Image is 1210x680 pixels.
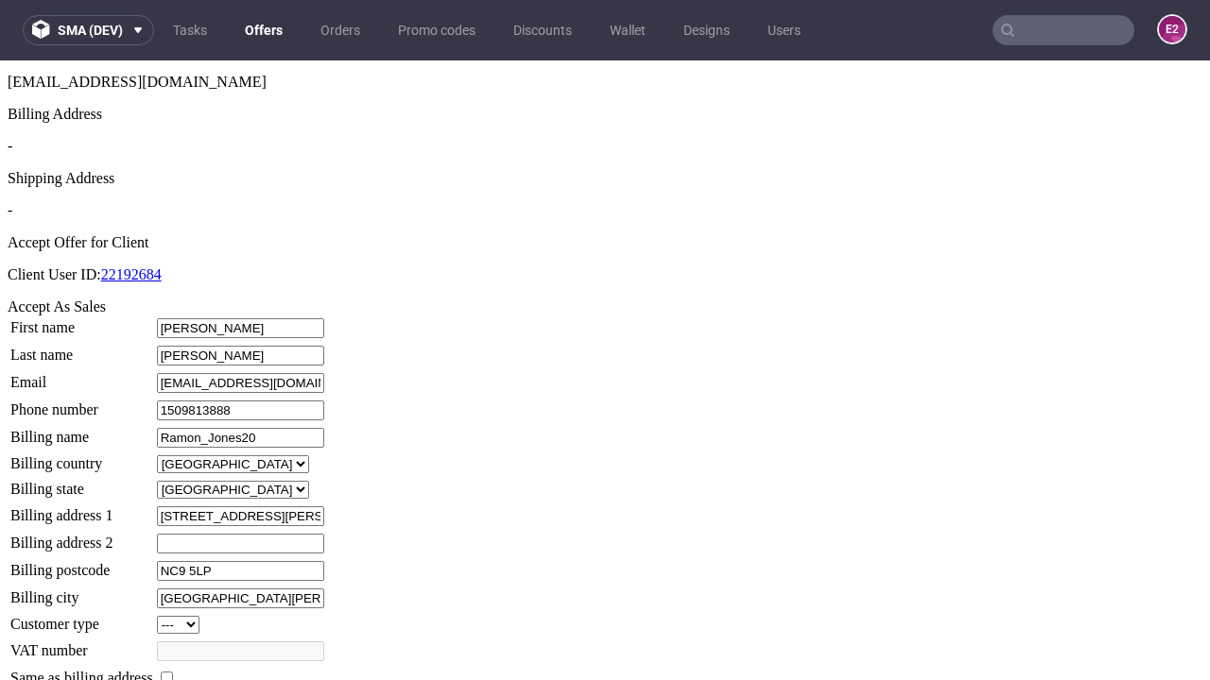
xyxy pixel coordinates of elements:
a: 22192684 [101,206,162,222]
td: Phone number [9,339,154,361]
td: Email [9,312,154,333]
td: VAT number [9,580,154,602]
a: Orders [309,15,372,45]
a: Offers [233,15,294,45]
p: Client User ID: [8,206,1202,223]
td: Same as billing address [9,607,154,628]
td: Customer type [9,554,154,574]
td: Last name [9,284,154,306]
div: Billing Address [8,45,1202,62]
td: Billing postcode [9,500,154,521]
a: Wallet [598,15,657,45]
td: Billing address 2 [9,472,154,494]
span: - [8,142,12,158]
a: Promo codes [387,15,487,45]
div: Accept As Sales [8,238,1202,255]
a: Discounts [502,15,583,45]
td: Billing state [9,419,154,439]
span: - [8,77,12,93]
td: Billing country [9,394,154,414]
span: [EMAIL_ADDRESS][DOMAIN_NAME] [8,13,267,29]
a: Designs [672,15,741,45]
a: Tasks [162,15,218,45]
span: sma (dev) [58,24,123,37]
td: Billing city [9,527,154,549]
td: Billing address 1 [9,445,154,467]
button: sma (dev) [23,15,154,45]
figcaption: e2 [1159,16,1185,42]
td: First name [9,257,154,279]
a: Users [756,15,812,45]
div: Accept Offer for Client [8,174,1202,191]
td: Billing name [9,366,154,388]
div: Shipping Address [8,110,1202,127]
